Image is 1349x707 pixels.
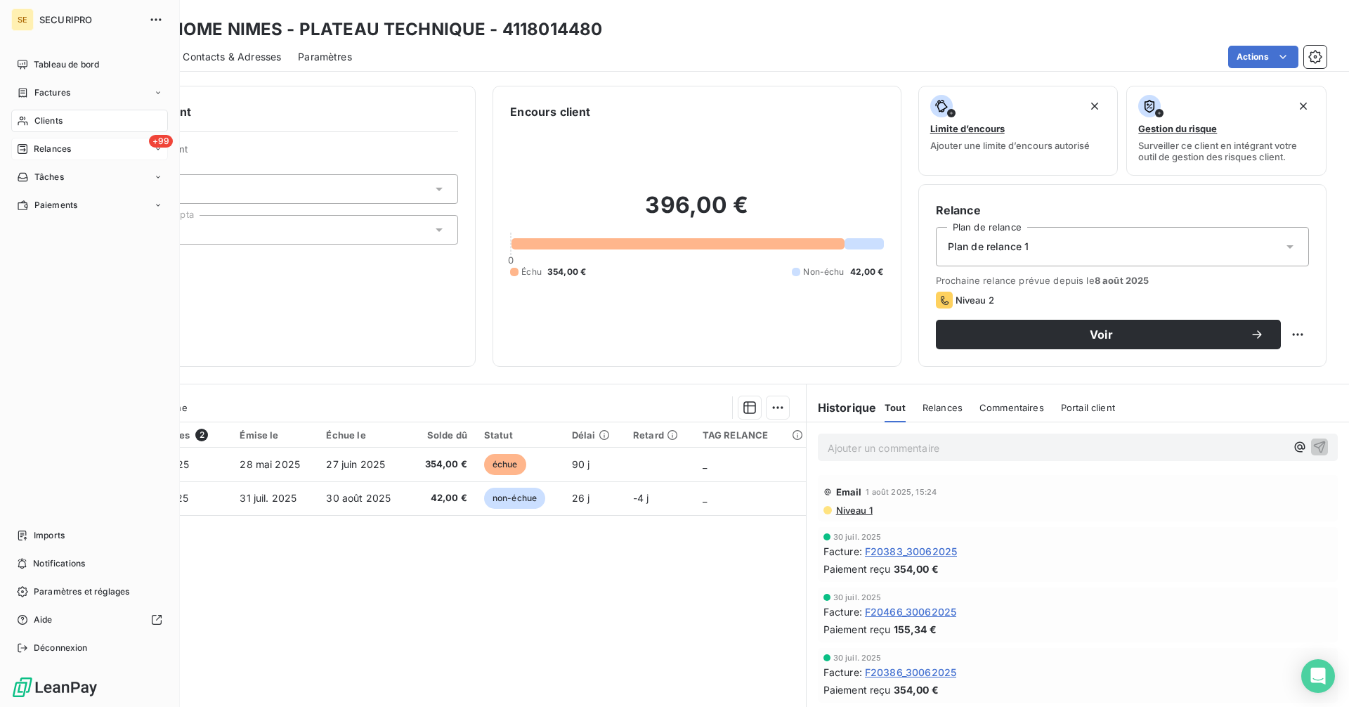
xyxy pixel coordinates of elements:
[865,544,957,559] span: F20383_30062025
[240,492,296,504] span: 31 juil. 2025
[572,429,616,441] div: Délai
[298,50,352,64] span: Paramètres
[326,492,391,504] span: 30 août 2025
[11,580,168,603] a: Paramètres et réglages
[572,458,590,470] span: 90 j
[521,266,542,278] span: Échu
[572,492,590,504] span: 26 j
[34,585,129,598] span: Paramètres et réglages
[850,266,884,278] span: 42,00 €
[703,458,707,470] span: _
[11,194,168,216] a: Paiements
[865,604,956,619] span: F20466_30062025
[508,254,514,266] span: 0
[823,682,891,697] span: Paiement reçu
[510,103,590,120] h6: Encours client
[113,143,458,163] span: Propriétés Client
[894,622,937,637] span: 155,34 €
[484,488,545,509] span: non-échue
[1095,275,1149,286] span: 8 août 2025
[510,191,883,233] h2: 396,00 €
[894,562,939,576] span: 354,00 €
[34,171,64,183] span: Tâches
[34,58,99,71] span: Tableau de bord
[930,140,1090,151] span: Ajouter une limite d’encours autorisé
[11,138,168,160] a: +99Relances
[823,562,891,576] span: Paiement reçu
[936,320,1281,349] button: Voir
[823,622,891,637] span: Paiement reçu
[936,202,1309,219] h6: Relance
[956,294,994,306] span: Niveau 2
[833,593,882,602] span: 30 juil. 2025
[484,454,526,475] span: échue
[918,86,1119,176] button: Limite d’encoursAjouter une limite d’encours autorisé
[703,492,707,504] span: _
[936,275,1309,286] span: Prochaine relance prévue depuis le
[894,682,939,697] span: 354,00 €
[803,266,844,278] span: Non-échu
[953,329,1250,340] span: Voir
[11,609,168,631] a: Aide
[326,458,385,470] span: 27 juin 2025
[885,402,906,413] span: Tout
[124,17,602,42] h3: BIOAXIOME NIMES - PLATEAU TECHNIQUE - 4118014480
[979,402,1044,413] span: Commentaires
[1138,123,1217,134] span: Gestion du risque
[930,123,1005,134] span: Limite d’encours
[33,557,85,570] span: Notifications
[703,429,797,441] div: TAG RELANCE
[326,429,400,441] div: Échue le
[633,429,686,441] div: Retard
[948,240,1029,254] span: Plan de relance 1
[11,676,98,699] img: Logo LeanPay
[923,402,963,413] span: Relances
[417,491,467,505] span: 42,00 €
[547,266,586,278] span: 354,00 €
[11,82,168,104] a: Factures
[195,429,208,441] span: 2
[484,429,555,441] div: Statut
[1126,86,1327,176] button: Gestion du risqueSurveiller ce client en intégrant votre outil de gestion des risques client.
[823,665,862,680] span: Facture :
[1138,140,1315,162] span: Surveiller ce client en intégrant votre outil de gestion des risques client.
[34,642,88,654] span: Déconnexion
[34,529,65,542] span: Imports
[1061,402,1115,413] span: Portail client
[240,458,300,470] span: 28 mai 2025
[34,614,53,626] span: Aide
[833,654,882,662] span: 30 juil. 2025
[833,533,882,541] span: 30 juil. 2025
[1228,46,1298,68] button: Actions
[11,524,168,547] a: Imports
[39,14,141,25] span: SECURIPRO
[633,492,649,504] span: -4 j
[11,53,168,76] a: Tableau de bord
[149,135,173,148] span: +99
[34,143,71,155] span: Relances
[11,110,168,132] a: Clients
[836,486,862,498] span: Email
[417,458,467,472] span: 354,00 €
[807,399,877,416] h6: Historique
[11,166,168,188] a: Tâches
[240,429,309,441] div: Émise le
[823,544,862,559] span: Facture :
[183,50,281,64] span: Contacts & Adresses
[866,488,937,496] span: 1 août 2025, 15:24
[865,665,956,680] span: F20386_30062025
[823,604,862,619] span: Facture :
[1301,659,1335,693] div: Open Intercom Messenger
[34,199,77,212] span: Paiements
[85,103,458,120] h6: Informations client
[11,8,34,31] div: SE
[417,429,467,441] div: Solde dû
[34,115,63,127] span: Clients
[835,505,873,516] span: Niveau 1
[34,86,70,99] span: Factures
